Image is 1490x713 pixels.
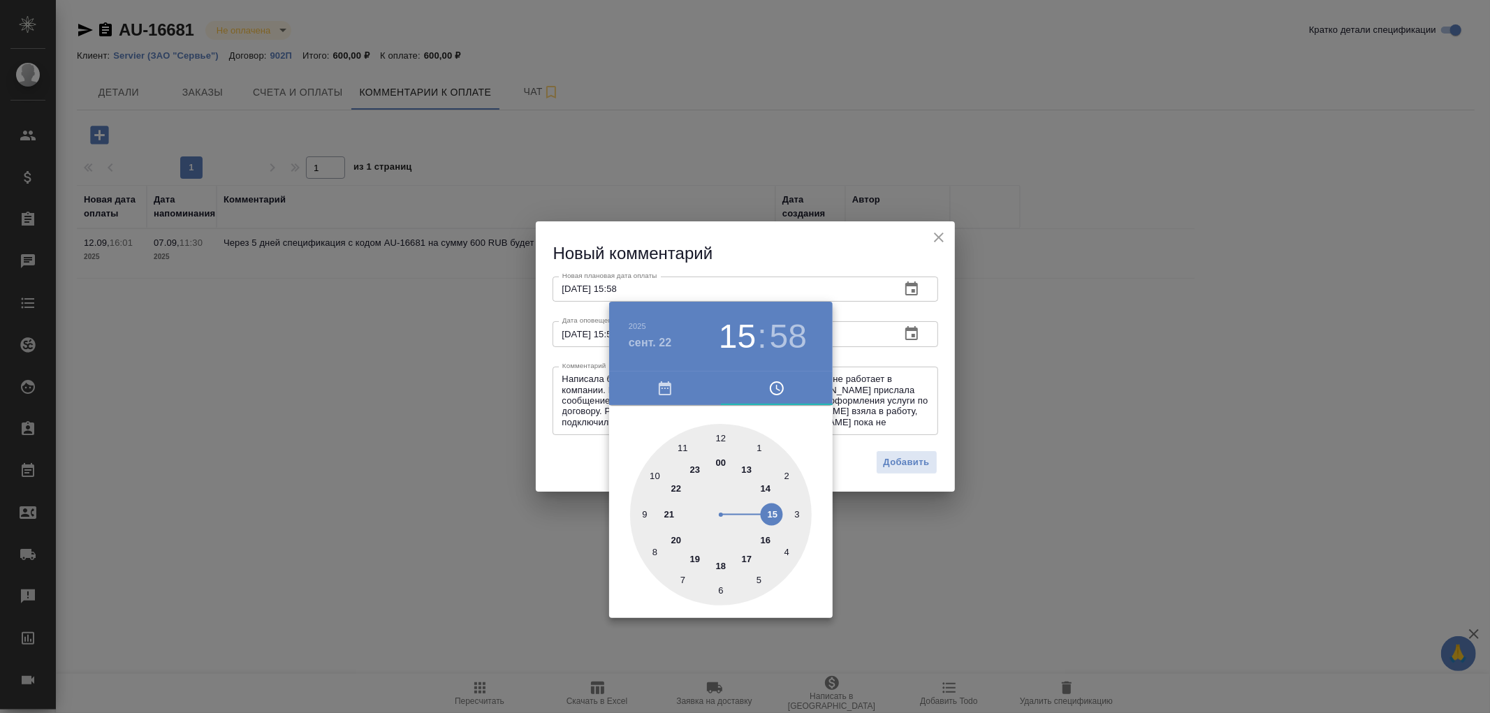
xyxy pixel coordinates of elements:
button: 58 [770,317,807,356]
button: 2025 [629,322,646,330]
h3: : [757,317,766,356]
button: 15 [719,317,756,356]
button: сент. 22 [629,335,672,351]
